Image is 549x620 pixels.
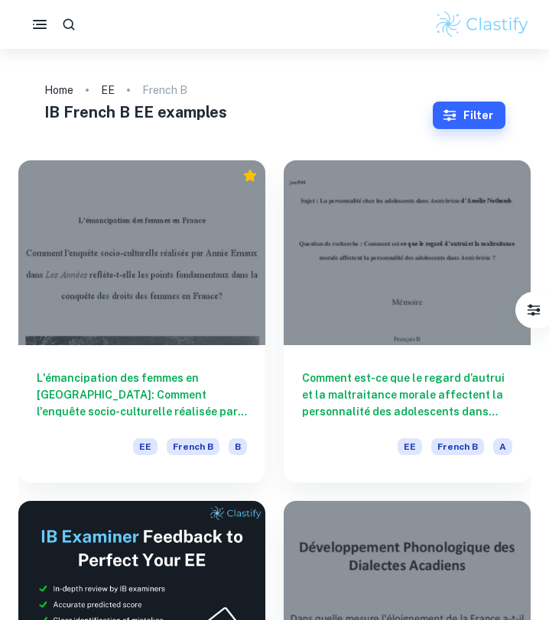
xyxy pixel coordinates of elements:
span: French B [431,438,484,455]
div: Premium [242,168,258,183]
button: Filter [433,102,505,129]
span: EE [398,438,422,455]
a: EE [101,79,115,101]
h6: L'émancipation des femmes en [GEOGRAPHIC_DATA]: Comment l'enquête socio-culturelle réalisée par [... [37,370,247,420]
button: Filter [518,295,549,325]
span: French B [167,438,219,455]
h6: Comment est-ce que le regard d’autrui et la maltraitance morale affectent la personnalité des ado... [302,370,512,420]
span: B [229,438,247,455]
p: French B [142,82,187,98]
span: EE [133,438,158,455]
a: Comment est-ce que le regard d’autrui et la maltraitance morale affectent la personnalité des ado... [284,160,531,483]
img: Clastify logo [434,9,531,40]
a: Home [44,79,73,101]
a: L'émancipation des femmes en [GEOGRAPHIC_DATA]: Comment l'enquête socio-culturelle réalisée par [... [18,160,265,483]
h1: IB French B EE examples [44,101,433,124]
span: A [493,438,512,455]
